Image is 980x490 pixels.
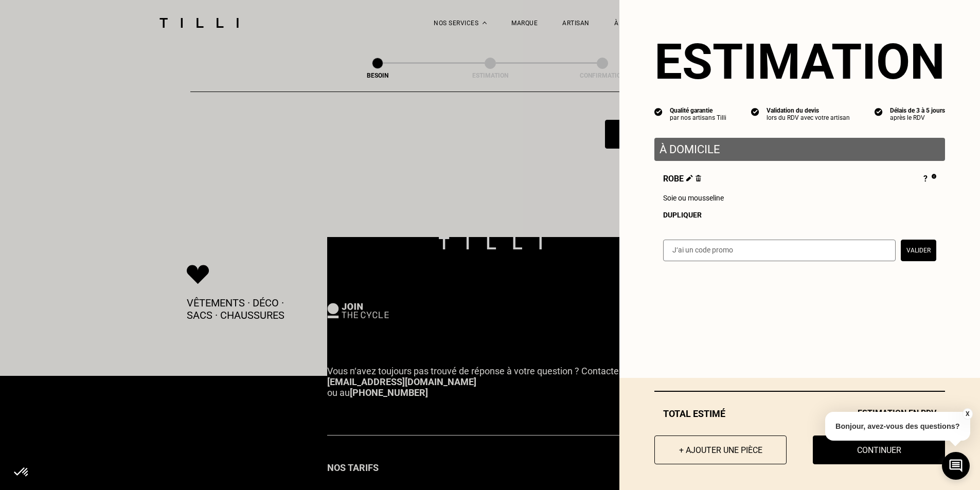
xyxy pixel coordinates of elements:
[923,174,936,185] div: ?
[686,175,693,182] img: Éditer
[654,435,787,464] button: + Ajouter une pièce
[696,175,701,182] img: Supprimer
[654,107,663,116] img: icon list info
[875,107,883,116] img: icon list info
[890,107,945,114] div: Délais de 3 à 5 jours
[932,174,936,179] img: Pourquoi le prix est indéfini ?
[663,194,724,202] span: Soie ou mousseline
[654,408,945,419] div: Total estimé
[751,107,759,116] img: icon list info
[654,33,945,90] section: Estimation
[767,114,850,121] div: lors du RDV avec votre artisan
[670,107,726,114] div: Qualité garantie
[660,143,940,156] p: À domicile
[663,240,896,261] input: J‘ai un code promo
[962,408,972,420] button: X
[813,435,945,464] button: Continuer
[767,107,850,114] div: Validation du devis
[663,174,701,185] span: Robe
[663,211,936,219] div: Dupliquer
[890,114,945,121] div: après le RDV
[670,114,726,121] div: par nos artisans Tilli
[901,240,936,261] button: Valider
[825,412,970,441] p: Bonjour, avez-vous des questions?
